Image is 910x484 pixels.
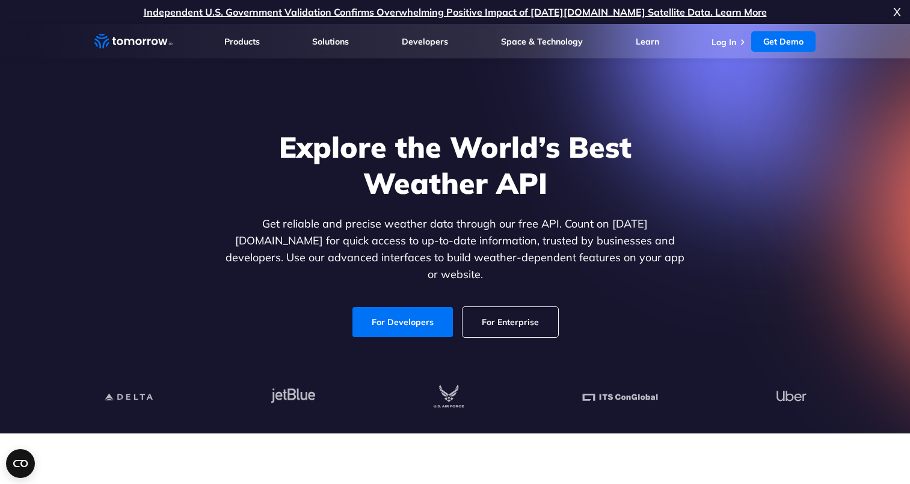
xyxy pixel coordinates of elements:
p: Get reliable and precise weather data through our free API. Count on [DATE][DOMAIN_NAME] for quic... [223,216,687,283]
a: Products [224,36,260,47]
a: Space & Technology [501,36,583,47]
a: Get Demo [751,31,816,52]
a: Independent U.S. Government Validation Confirms Overwhelming Positive Impact of [DATE][DOMAIN_NAM... [144,6,767,18]
a: For Developers [352,307,453,337]
a: For Enterprise [463,307,558,337]
a: Log In [712,37,736,48]
a: Learn [636,36,659,47]
a: Developers [402,36,448,47]
a: Home link [94,33,173,51]
h1: Explore the World’s Best Weather API [223,129,687,201]
button: Open CMP widget [6,449,35,478]
a: Solutions [312,36,349,47]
